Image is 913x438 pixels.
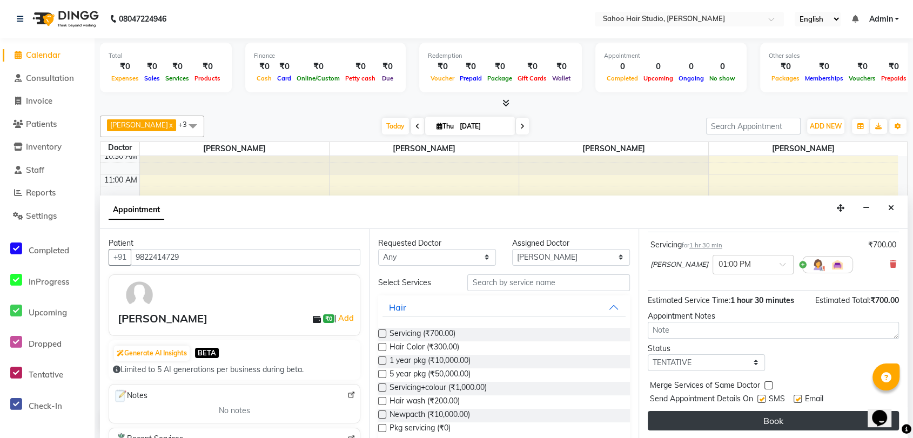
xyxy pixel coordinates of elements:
[118,311,207,327] div: [PERSON_NAME]
[29,245,69,255] span: Completed
[294,60,343,73] div: ₹0
[390,328,455,341] span: Servicing (₹700.00)
[382,298,625,317] button: Hair
[648,343,766,354] div: Status
[26,50,61,60] span: Calendar
[707,60,738,73] div: 0
[168,120,173,129] a: x
[648,411,899,430] button: Book
[337,312,355,325] a: Add
[604,51,738,60] div: Appointment
[378,60,397,73] div: ₹0
[802,60,846,73] div: ₹0
[109,238,360,249] div: Patient
[274,75,294,82] span: Card
[604,60,641,73] div: 0
[846,60,878,73] div: ₹0
[682,241,722,249] small: for
[878,60,909,73] div: ₹0
[878,75,909,82] span: Prepaids
[707,75,738,82] span: No show
[811,258,824,271] img: Hairdresser.png
[390,368,471,382] span: 5 year pkg (₹50,000.00)
[641,60,676,73] div: 0
[378,238,496,249] div: Requested Doctor
[254,51,397,60] div: Finance
[178,120,195,129] span: +3
[29,339,62,349] span: Dropped
[467,274,629,291] input: Search by service name
[650,259,708,270] span: [PERSON_NAME]
[870,295,899,305] span: ₹700.00
[868,395,902,427] iframe: chat widget
[254,75,274,82] span: Cash
[109,75,142,82] span: Expenses
[26,211,57,221] span: Settings
[142,75,163,82] span: Sales
[29,277,69,287] span: InProgress
[29,369,63,380] span: Tentative
[846,75,878,82] span: Vouchers
[28,4,102,34] img: logo
[648,311,899,322] div: Appointment Notes
[641,75,676,82] span: Upcoming
[676,60,707,73] div: 0
[815,295,870,305] span: Estimated Total:
[192,60,223,73] div: ₹0
[650,380,760,393] span: Merge Services of Same Doctor
[109,200,164,220] span: Appointment
[379,75,396,82] span: Due
[102,151,139,162] div: 10:30 AM
[648,295,730,305] span: Estimated Service Time:
[3,118,92,131] a: Patients
[113,364,356,375] div: Limited to 5 AI generations per business during beta.
[26,141,62,152] span: Inventory
[3,164,92,177] a: Staff
[689,241,722,249] span: 1 hr 30 min
[485,60,515,73] div: ₹0
[831,258,844,271] img: Interior.png
[109,60,142,73] div: ₹0
[323,314,334,323] span: ₹0
[3,141,92,153] a: Inventory
[29,307,67,318] span: Upcoming
[457,75,485,82] span: Prepaid
[549,60,573,73] div: ₹0
[274,60,294,73] div: ₹0
[389,301,406,314] div: Hair
[192,75,223,82] span: Products
[434,122,456,130] span: Thu
[883,200,899,217] button: Close
[109,249,131,266] button: +91
[382,118,409,134] span: Today
[102,174,139,186] div: 11:00 AM
[428,51,573,60] div: Redemption
[26,96,52,106] span: Invoice
[512,238,630,249] div: Assigned Doctor
[650,239,722,251] div: Servicing
[650,393,753,407] span: Send Appointment Details On
[515,75,549,82] span: Gift Cards
[140,142,329,156] span: [PERSON_NAME]
[428,60,457,73] div: ₹0
[131,249,360,266] input: Search by Name/Mobile/Email/Code
[709,142,898,156] span: [PERSON_NAME]
[390,422,451,436] span: Pkg servicing (₹0)
[390,355,471,368] span: 1 year pkg (₹10,000.00)
[370,277,459,288] div: Select Services
[869,14,892,25] span: Admin
[294,75,343,82] span: Online/Custom
[769,75,802,82] span: Packages
[428,75,457,82] span: Voucher
[769,60,802,73] div: ₹0
[334,312,355,325] span: |
[142,60,163,73] div: ₹0
[676,75,707,82] span: Ongoing
[515,60,549,73] div: ₹0
[26,119,57,129] span: Patients
[26,73,74,83] span: Consultation
[519,142,708,156] span: [PERSON_NAME]
[343,60,378,73] div: ₹0
[26,165,44,175] span: Staff
[769,393,785,407] span: SMS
